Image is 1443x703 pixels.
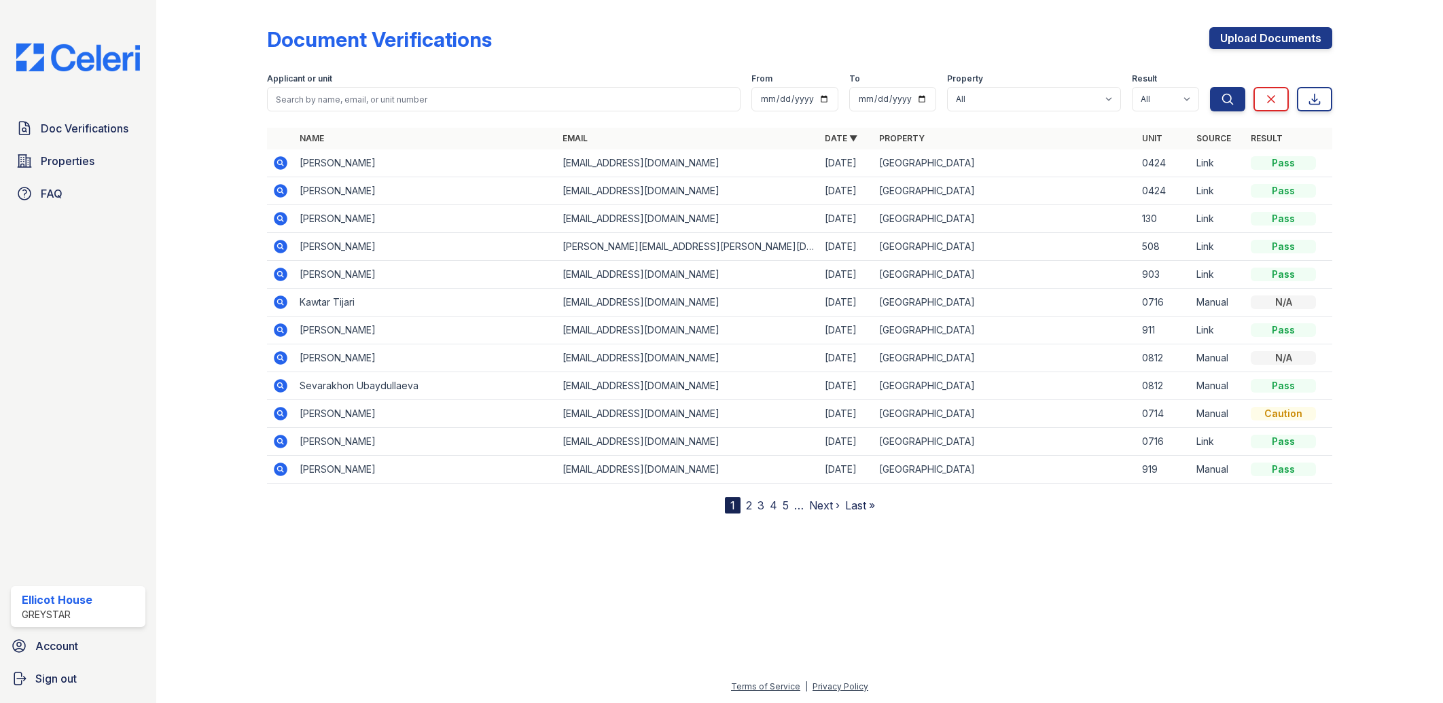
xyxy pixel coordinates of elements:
[819,372,874,400] td: [DATE]
[819,289,874,317] td: [DATE]
[879,133,925,143] a: Property
[849,73,860,84] label: To
[1251,212,1316,226] div: Pass
[5,43,151,71] img: CE_Logo_Blue-a8612792a0a2168367f1c8372b55b34899dd931a85d93a1a3d3e32e68fde9ad4.png
[819,400,874,428] td: [DATE]
[1191,177,1245,205] td: Link
[758,499,764,512] a: 3
[1137,456,1191,484] td: 919
[557,149,820,177] td: [EMAIL_ADDRESS][DOMAIN_NAME]
[294,456,557,484] td: [PERSON_NAME]
[557,372,820,400] td: [EMAIL_ADDRESS][DOMAIN_NAME]
[819,261,874,289] td: [DATE]
[300,133,324,143] a: Name
[1251,435,1316,448] div: Pass
[1251,351,1316,365] div: N/A
[819,428,874,456] td: [DATE]
[267,87,741,111] input: Search by name, email, or unit number
[563,133,588,143] a: Email
[557,177,820,205] td: [EMAIL_ADDRESS][DOMAIN_NAME]
[11,147,145,175] a: Properties
[874,344,1137,372] td: [GEOGRAPHIC_DATA]
[1191,456,1245,484] td: Manual
[874,372,1137,400] td: [GEOGRAPHIC_DATA]
[746,499,752,512] a: 2
[1191,289,1245,317] td: Manual
[11,180,145,207] a: FAQ
[1137,400,1191,428] td: 0714
[11,115,145,142] a: Doc Verifications
[1251,463,1316,476] div: Pass
[1137,428,1191,456] td: 0716
[41,120,128,137] span: Doc Verifications
[557,344,820,372] td: [EMAIL_ADDRESS][DOMAIN_NAME]
[819,233,874,261] td: [DATE]
[770,499,777,512] a: 4
[825,133,857,143] a: Date ▼
[1191,372,1245,400] td: Manual
[557,317,820,344] td: [EMAIL_ADDRESS][DOMAIN_NAME]
[874,456,1137,484] td: [GEOGRAPHIC_DATA]
[1196,133,1231,143] a: Source
[819,205,874,233] td: [DATE]
[294,400,557,428] td: [PERSON_NAME]
[819,177,874,205] td: [DATE]
[294,205,557,233] td: [PERSON_NAME]
[725,497,741,513] div: 1
[294,344,557,372] td: [PERSON_NAME]
[294,149,557,177] td: [PERSON_NAME]
[294,289,557,317] td: Kawtar Tijari
[1137,261,1191,289] td: 903
[874,149,1137,177] td: [GEOGRAPHIC_DATA]
[819,317,874,344] td: [DATE]
[1137,317,1191,344] td: 911
[557,289,820,317] td: [EMAIL_ADDRESS][DOMAIN_NAME]
[794,497,804,513] span: …
[1251,379,1316,393] div: Pass
[294,317,557,344] td: [PERSON_NAME]
[1209,27,1332,49] a: Upload Documents
[874,428,1137,456] td: [GEOGRAPHIC_DATA]
[41,185,63,202] span: FAQ
[731,681,800,691] a: Terms of Service
[1251,184,1316,198] div: Pass
[1137,372,1191,400] td: 0812
[22,592,92,608] div: Ellicot House
[35,670,77,687] span: Sign out
[294,261,557,289] td: [PERSON_NAME]
[874,177,1137,205] td: [GEOGRAPHIC_DATA]
[819,149,874,177] td: [DATE]
[267,73,332,84] label: Applicant or unit
[874,289,1137,317] td: [GEOGRAPHIC_DATA]
[813,681,868,691] a: Privacy Policy
[267,27,492,52] div: Document Verifications
[874,205,1137,233] td: [GEOGRAPHIC_DATA]
[294,372,557,400] td: Sevarakhon Ubaydullaeva
[294,233,557,261] td: [PERSON_NAME]
[1191,233,1245,261] td: Link
[557,428,820,456] td: [EMAIL_ADDRESS][DOMAIN_NAME]
[1137,177,1191,205] td: 0424
[947,73,983,84] label: Property
[874,317,1137,344] td: [GEOGRAPHIC_DATA]
[1137,344,1191,372] td: 0812
[41,153,94,169] span: Properties
[783,499,789,512] a: 5
[557,456,820,484] td: [EMAIL_ADDRESS][DOMAIN_NAME]
[874,261,1137,289] td: [GEOGRAPHIC_DATA]
[1191,428,1245,456] td: Link
[35,638,78,654] span: Account
[1137,149,1191,177] td: 0424
[1251,295,1316,309] div: N/A
[845,499,875,512] a: Last »
[805,681,808,691] div: |
[1142,133,1162,143] a: Unit
[1132,73,1157,84] label: Result
[1251,156,1316,170] div: Pass
[1251,407,1316,420] div: Caution
[557,400,820,428] td: [EMAIL_ADDRESS][DOMAIN_NAME]
[557,261,820,289] td: [EMAIL_ADDRESS][DOMAIN_NAME]
[5,665,151,692] a: Sign out
[1191,261,1245,289] td: Link
[1191,205,1245,233] td: Link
